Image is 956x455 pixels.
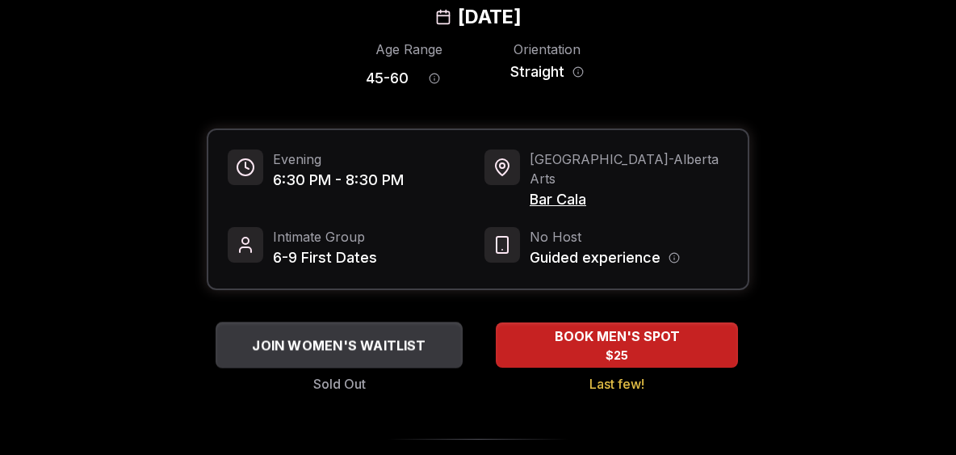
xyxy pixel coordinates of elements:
[366,40,452,59] div: Age Range
[273,227,377,246] span: Intimate Group
[273,150,404,169] span: Evening
[530,188,728,211] span: Bar Cala
[249,335,429,355] span: JOIN WOMEN'S WAITLIST
[458,4,521,30] h2: [DATE]
[313,374,366,394] span: Sold Out
[496,322,738,368] button: BOOK MEN'S SPOT - Last few!
[589,374,644,394] span: Last few!
[530,246,660,269] span: Guided experience
[669,252,680,263] button: Host information
[504,40,590,59] div: Orientation
[510,61,564,83] span: Straight
[530,150,728,188] span: [GEOGRAPHIC_DATA] - Alberta Arts
[366,67,409,90] span: 45 - 60
[273,169,404,192] span: 6:30 PM - 8:30 PM
[572,66,584,78] button: Orientation information
[606,348,628,364] span: $25
[273,246,377,269] span: 6-9 First Dates
[551,327,683,346] span: BOOK MEN'S SPOT
[530,227,680,246] span: No Host
[216,322,463,368] button: JOIN WOMEN'S WAITLIST - Sold Out
[417,61,452,96] button: Age range information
